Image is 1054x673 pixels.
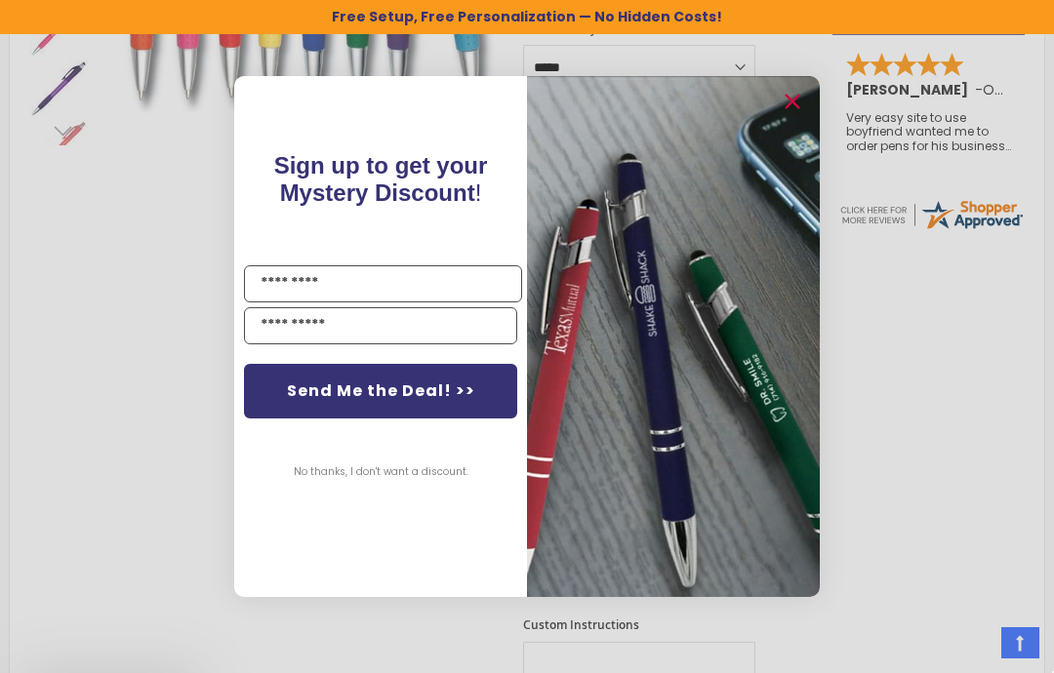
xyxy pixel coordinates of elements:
img: pop-up-image [527,76,820,596]
button: Send Me the Deal! >> [244,364,517,418]
span: ! [274,152,488,206]
button: No thanks, I don't want a discount. [284,448,478,496]
button: Close dialog [777,86,808,117]
span: Sign up to get your Mystery Discount [274,152,488,206]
